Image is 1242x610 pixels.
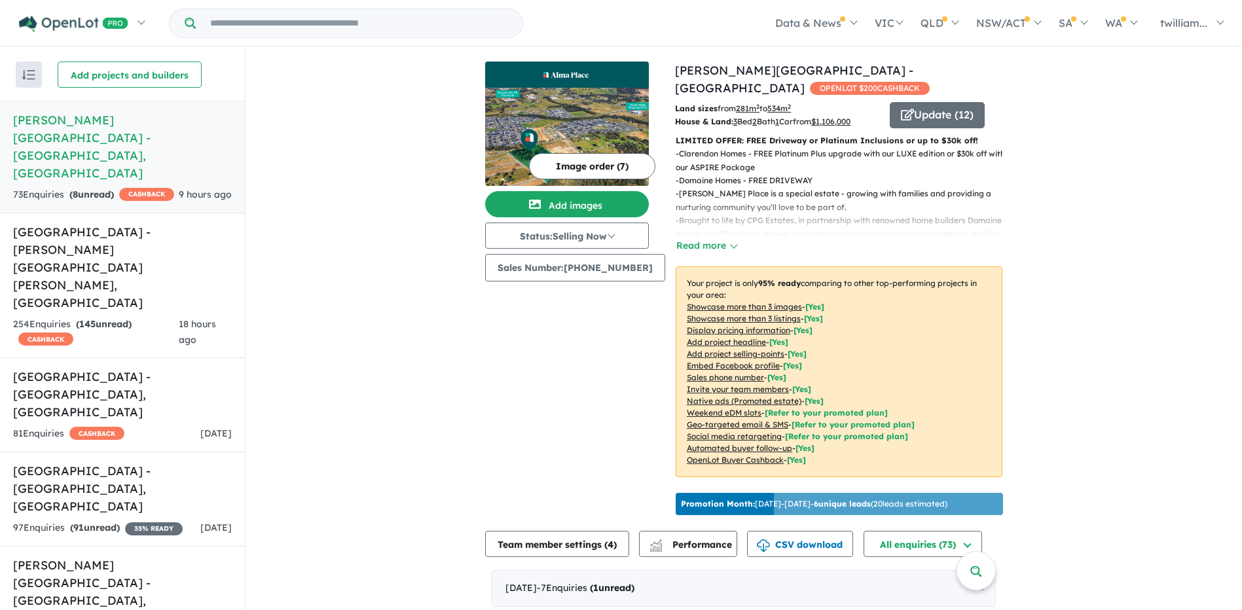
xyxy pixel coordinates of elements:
p: - Brought to life by CPG Estates, in partnership with renowned home builders Domaine Homes and Cl... [676,214,1013,254]
u: Showcase more than 3 listings [687,314,801,323]
div: 254 Enquir ies [13,317,179,348]
p: LIMITED OFFER: FREE Driveway or Platinum Inclusions or up to $30k off! [676,134,1002,147]
h5: [GEOGRAPHIC_DATA] - [GEOGRAPHIC_DATA] , [GEOGRAPHIC_DATA] [13,462,232,515]
b: 6 unique leads [814,499,871,509]
button: All enquiries (73) [864,531,982,557]
h5: [PERSON_NAME][GEOGRAPHIC_DATA] - [GEOGRAPHIC_DATA] , [GEOGRAPHIC_DATA] [13,111,232,182]
span: 18 hours ago [179,318,216,346]
u: 1 [775,117,779,126]
button: Update (12) [890,102,985,128]
img: Openlot PRO Logo White [19,16,128,32]
span: [DATE] [200,522,232,533]
span: 8 [73,188,78,200]
span: [ Yes ] [767,372,786,382]
p: Your project is only comparing to other top-performing projects in your area: - - - - - - - - - -... [676,266,1002,477]
u: Showcase more than 3 images [687,302,802,312]
span: [DATE] [200,427,232,439]
p: Bed Bath Car from [675,115,880,128]
u: 534 m [767,103,791,113]
a: Alma Place Estate - Oakville LogoAlma Place Estate - Oakville [485,62,649,186]
div: [DATE] [492,570,996,607]
strong: ( unread) [76,318,132,330]
img: sort.svg [22,70,35,80]
u: Automated buyer follow-up [687,443,792,453]
button: Sales Number:[PHONE_NUMBER] [485,254,665,281]
sup: 2 [756,103,759,110]
p: - Clarendon Homes - FREE Platinum Plus upgrade with our LUXE edition or $30k off with our ASPIRE ... [676,147,1013,174]
span: OPENLOT $ 200 CASHBACK [810,82,930,95]
span: [Yes] [787,455,806,465]
u: 2 [752,117,757,126]
sup: 2 [788,103,791,110]
p: - [PERSON_NAME] Place is a special estate - growing with families and providing a nurturing commu... [676,187,1013,214]
b: Promotion Month: [681,499,755,509]
img: download icon [757,539,770,552]
button: Read more [676,238,737,253]
p: - Domaine Homes - FREE DRIVEWAY [676,174,1013,187]
span: CASHBACK [69,427,124,440]
span: 91 [73,522,84,533]
img: Alma Place Estate - Oakville [485,88,649,186]
span: [ Yes ] [788,349,807,359]
b: 95 % ready [758,278,801,288]
span: [Refer to your promoted plan] [792,420,915,429]
div: 97 Enquir ies [13,520,183,536]
u: Native ads (Promoted estate) [687,396,801,406]
span: - 7 Enquir ies [537,582,634,594]
a: [PERSON_NAME][GEOGRAPHIC_DATA] - [GEOGRAPHIC_DATA] [675,63,913,96]
u: $ 1,106,000 [811,117,850,126]
span: 4 [608,539,613,550]
u: Invite your team members [687,384,789,394]
span: [Yes] [805,396,824,406]
button: Add projects and builders [58,62,202,88]
button: CSV download [747,531,853,557]
u: Sales phone number [687,372,764,382]
span: [ Yes ] [804,314,823,323]
span: [Refer to your promoted plan] [765,408,888,418]
span: Performance [651,539,732,550]
strong: ( unread) [590,582,634,594]
button: Image order (7) [529,153,655,179]
span: [Refer to your promoted plan] [785,431,908,441]
u: OpenLot Buyer Cashback [687,455,784,465]
button: Team member settings (4) [485,531,629,557]
span: 9 hours ago [179,188,232,200]
img: bar-chart.svg [649,543,663,552]
h5: [GEOGRAPHIC_DATA] - [PERSON_NAME][GEOGRAPHIC_DATA][PERSON_NAME] , [GEOGRAPHIC_DATA] [13,223,232,312]
span: [ Yes ] [783,361,802,370]
strong: ( unread) [70,522,120,533]
u: Embed Facebook profile [687,361,780,370]
span: to [759,103,791,113]
u: Display pricing information [687,325,790,335]
button: Performance [639,531,737,557]
span: 1 [593,582,598,594]
span: [Yes] [795,443,814,453]
span: twilliam... [1160,16,1207,29]
u: Geo-targeted email & SMS [687,420,788,429]
strong: ( unread) [69,188,114,200]
img: line-chart.svg [650,539,662,547]
img: Alma Place Estate - Oakville Logo [490,67,644,82]
button: Status:Selling Now [485,223,649,249]
span: [ Yes ] [792,384,811,394]
u: 281 m [736,103,759,113]
span: 145 [79,318,96,330]
u: Add project headline [687,337,766,347]
p: from [675,102,880,115]
button: Add images [485,191,649,217]
span: [ Yes ] [769,337,788,347]
span: [ Yes ] [794,325,813,335]
input: Try estate name, suburb, builder or developer [198,9,520,37]
span: [ Yes ] [805,302,824,312]
span: 35 % READY [125,522,183,535]
u: 3 [733,117,737,126]
span: CASHBACK [18,332,73,346]
div: 81 Enquir ies [13,426,124,442]
div: 73 Enquir ies [13,187,174,203]
b: Land sizes [675,103,718,113]
u: Social media retargeting [687,431,782,441]
p: [DATE] - [DATE] - ( 20 leads estimated) [681,498,947,510]
span: CASHBACK [119,188,174,201]
b: House & Land: [675,117,733,126]
h5: [GEOGRAPHIC_DATA] - [GEOGRAPHIC_DATA] , [GEOGRAPHIC_DATA] [13,368,232,421]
